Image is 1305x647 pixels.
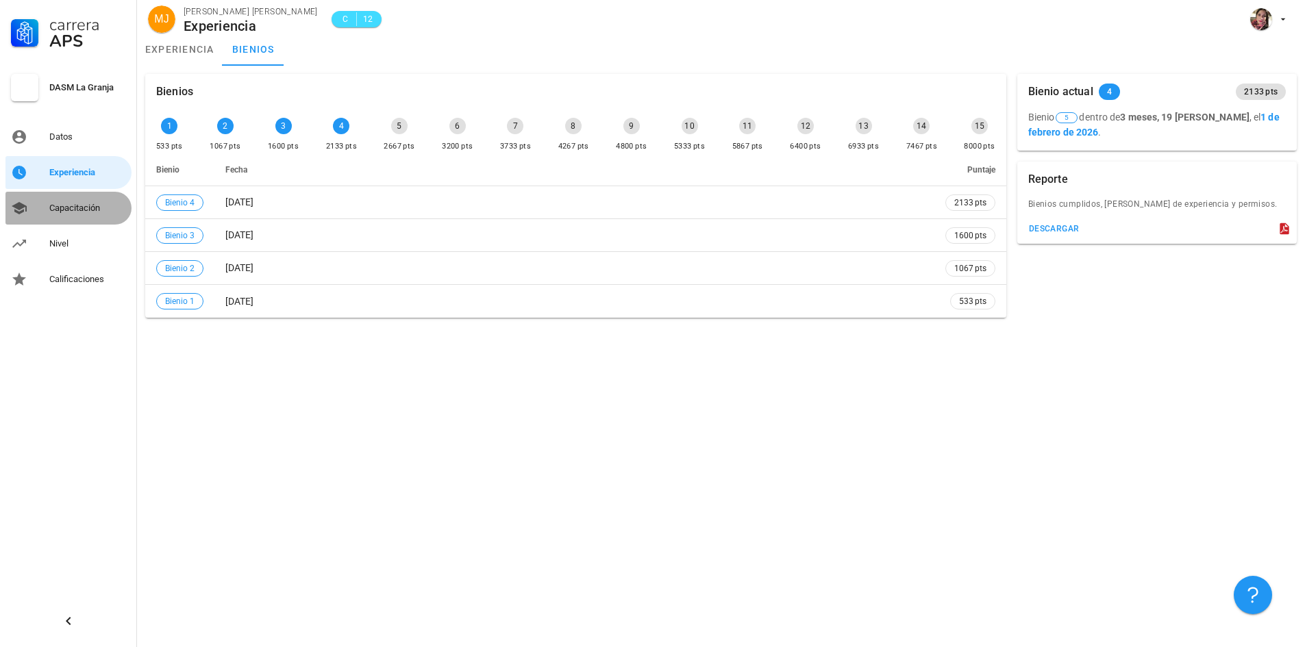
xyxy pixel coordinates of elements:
[682,118,698,134] div: 10
[49,203,126,214] div: Capacitación
[225,296,253,307] span: [DATE]
[790,140,821,153] div: 6400 pts
[934,153,1006,186] th: Puntaje
[225,196,253,207] span: [DATE]
[165,228,195,243] span: Bienio 3
[49,33,126,49] div: APS
[1028,162,1068,197] div: Reporte
[148,5,175,33] div: avatar
[156,74,193,110] div: Bienios
[362,12,373,26] span: 12
[449,118,466,134] div: 6
[913,118,930,134] div: 14
[165,195,195,210] span: Bienio 4
[1065,113,1069,123] span: 5
[184,5,318,18] div: [PERSON_NAME] [PERSON_NAME]
[1028,112,1252,123] span: Bienio dentro de ,
[959,294,986,308] span: 533 pts
[1028,74,1093,110] div: Bienio actual
[674,140,705,153] div: 5333 pts
[1107,84,1112,100] span: 4
[954,196,986,210] span: 2133 pts
[49,131,126,142] div: Datos
[906,140,937,153] div: 7467 pts
[964,140,995,153] div: 8000 pts
[326,140,357,153] div: 2133 pts
[442,140,473,153] div: 3200 pts
[145,153,214,186] th: Bienio
[214,153,934,186] th: Fecha
[217,118,234,134] div: 2
[1017,197,1297,219] div: Bienios cumplidos, [PERSON_NAME] de experiencia y permisos.
[558,140,589,153] div: 4267 pts
[5,192,132,225] a: Capacitación
[275,118,292,134] div: 3
[797,118,814,134] div: 12
[210,140,240,153] div: 1067 pts
[391,118,408,134] div: 5
[49,82,126,93] div: DASM La Granja
[739,118,756,134] div: 11
[5,156,132,189] a: Experiencia
[732,140,763,153] div: 5867 pts
[137,33,223,66] a: experiencia
[954,229,986,242] span: 1600 pts
[971,118,988,134] div: 15
[848,140,879,153] div: 6933 pts
[565,118,582,134] div: 8
[223,33,284,66] a: bienios
[49,16,126,33] div: Carrera
[340,12,351,26] span: C
[1023,219,1085,238] button: descargar
[507,118,523,134] div: 7
[268,140,299,153] div: 1600 pts
[225,165,247,175] span: Fecha
[49,274,126,285] div: Calificaciones
[1120,112,1250,123] b: 3 meses, 19 [PERSON_NAME]
[623,118,640,134] div: 9
[156,140,183,153] div: 533 pts
[1244,84,1278,100] span: 2133 pts
[161,118,177,134] div: 1
[5,263,132,296] a: Calificaciones
[156,165,179,175] span: Bienio
[856,118,872,134] div: 13
[500,140,531,153] div: 3733 pts
[333,118,349,134] div: 4
[225,262,253,273] span: [DATE]
[49,238,126,249] div: Nivel
[384,140,414,153] div: 2667 pts
[49,167,126,178] div: Experiencia
[184,18,318,34] div: Experiencia
[967,165,995,175] span: Puntaje
[616,140,647,153] div: 4800 pts
[1028,224,1080,233] div: descargar
[5,227,132,260] a: Nivel
[165,294,195,309] span: Bienio 1
[154,5,169,33] span: MJ
[225,229,253,240] span: [DATE]
[165,261,195,276] span: Bienio 2
[1250,8,1272,30] div: avatar
[954,262,986,275] span: 1067 pts
[5,120,132,153] a: Datos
